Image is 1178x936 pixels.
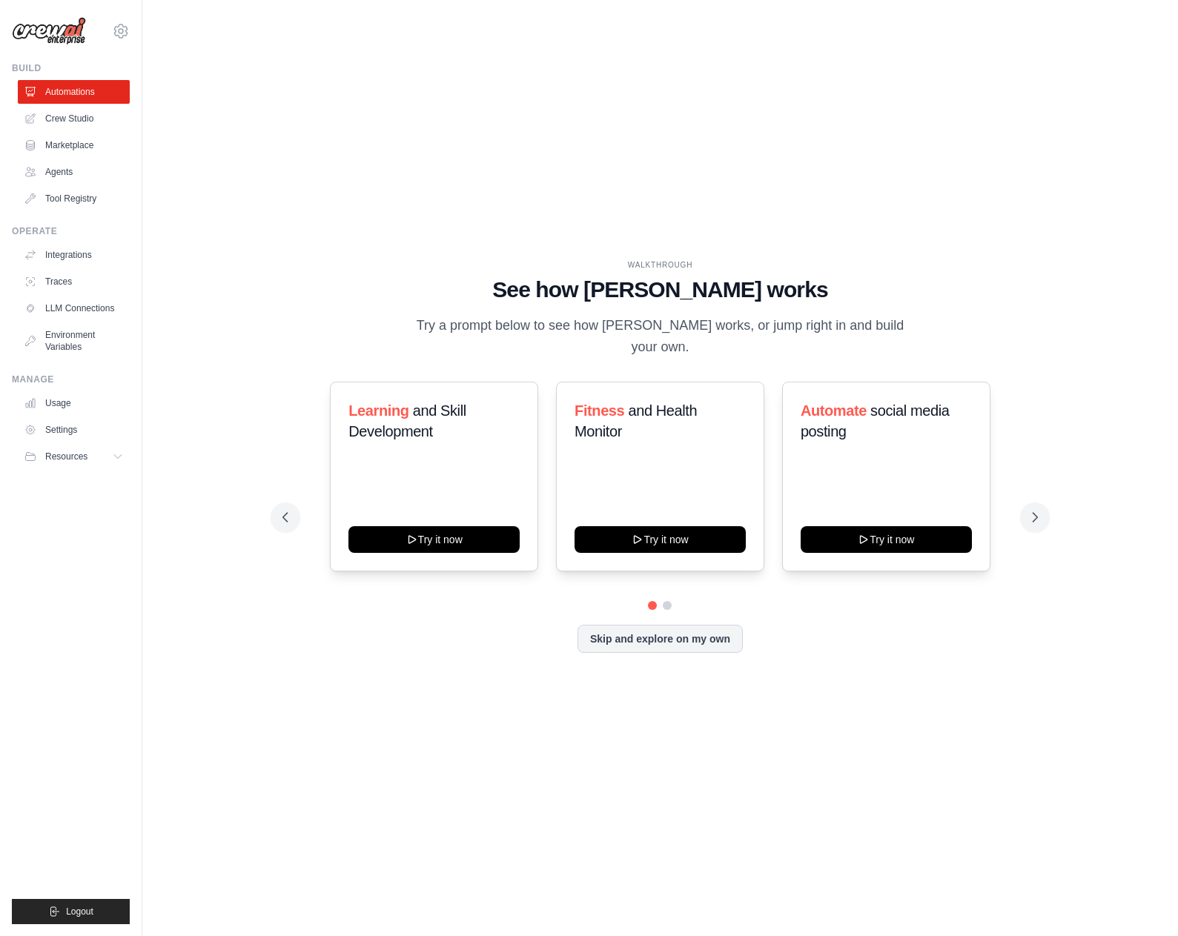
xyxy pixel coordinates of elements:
div: Build [12,62,130,74]
a: Integrations [18,243,130,267]
p: Try a prompt below to see how [PERSON_NAME] works, or jump right in and build your own. [411,315,909,359]
span: Learning [348,402,408,419]
span: Resources [45,451,87,462]
button: Resources [18,445,130,468]
button: Try it now [801,526,972,553]
img: Logo [12,17,86,45]
button: Skip and explore on my own [578,625,743,653]
span: Fitness [575,402,624,419]
a: Tool Registry [18,187,130,210]
a: Marketplace [18,133,130,157]
div: WALKTHROUGH [282,259,1037,270]
a: LLM Connections [18,296,130,320]
h1: See how [PERSON_NAME] works [282,276,1037,303]
span: social media posting [801,402,950,439]
button: Try it now [348,526,520,553]
div: Operate [12,225,130,237]
span: and Health Monitor [575,402,697,439]
a: Agents [18,160,130,184]
button: Logout [12,899,130,924]
a: Traces [18,270,130,293]
a: Usage [18,391,130,415]
a: Environment Variables [18,323,130,359]
div: Manage [12,374,130,385]
a: Crew Studio [18,107,130,130]
span: Automate [801,402,867,419]
span: Logout [66,906,93,917]
a: Automations [18,80,130,104]
button: Try it now [575,526,746,553]
a: Settings [18,418,130,442]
